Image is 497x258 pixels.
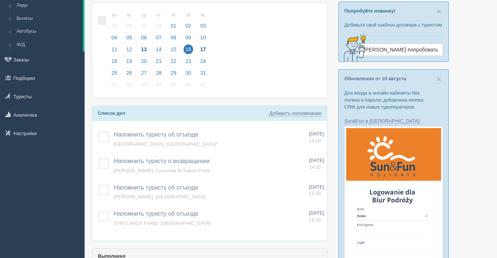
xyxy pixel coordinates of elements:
[154,33,164,42] span: 07
[114,131,198,138] span: Напомнить туристу об отъезде
[154,45,164,54] span: 14
[122,8,136,33] a: вт 29
[184,33,193,42] span: 09
[196,81,208,92] a: 07
[13,38,83,52] a: Ж/Д
[269,110,322,116] a: Добавить напоминание
[137,81,151,92] a: 03
[13,25,83,38] a: Автобусы
[437,7,441,15] span: ×
[167,57,181,69] a: 22
[139,68,149,78] span: 27
[167,69,181,81] a: 29
[114,184,198,191] a: Напомнить туристу об отъезде
[114,220,210,226] a: SYRTLANOV FARID, [GEOGRAPHIC_DATA]
[98,110,125,116] b: Список дел
[167,8,181,33] a: пт 01
[169,56,178,66] span: 22
[198,33,208,42] span: 10
[152,69,166,81] a: 28
[107,81,121,92] a: 01
[196,33,208,45] a: 10
[107,8,121,33] a: пн 28
[154,68,164,78] span: 28
[196,8,208,33] a: вс 03
[169,12,178,18] small: пт
[309,164,321,170] span: 14:15
[181,45,195,57] a: 16
[184,45,193,54] span: 16
[437,75,441,83] span: ×
[344,117,443,124] p: :
[184,56,193,66] span: 23
[114,158,210,164] a: Напомнить туристу о возвращении
[137,69,151,81] a: 27
[152,57,166,69] a: 21
[184,68,193,78] span: 30
[344,118,419,124] a: Sun&Fun в [GEOGRAPHIC_DATA]
[309,184,324,197] a: [DATE] 15:00
[169,68,178,78] span: 29
[122,45,136,57] a: 12
[139,33,149,42] span: 06
[198,21,208,31] span: 03
[167,81,181,92] a: 05
[110,12,119,18] small: пн
[344,21,443,28] p: Добавьте свой шаблон договора с туристом
[154,80,164,89] span: 04
[184,80,193,89] span: 06
[167,33,181,45] a: 08
[110,56,119,66] span: 18
[137,45,151,57] a: 13
[152,8,166,33] a: чт 31
[152,45,166,57] a: 14
[154,21,164,31] span: 31
[344,76,406,81] a: Обновления от 10 августа
[114,194,205,199] a: [PERSON_NAME], [GEOGRAPHIC_DATA]
[139,21,149,31] span: 30
[167,45,181,57] a: 15
[181,69,195,81] a: 30
[124,12,134,18] small: вт
[181,81,195,92] a: 06
[181,57,195,69] a: 23
[181,33,195,45] a: 09
[437,7,441,15] button: Close
[198,80,208,89] span: 07
[344,7,443,14] p: Попробуйте новинку!
[124,56,134,66] span: 19
[122,33,136,45] a: 05
[137,8,151,33] a: ср 30
[198,45,208,54] span: 17
[309,131,324,137] span: [DATE]
[344,89,443,110] p: Для входа в онлайн кабинеты без логина и пароля, добавлена кнопка CRM для новых туроператоров.
[124,33,134,42] span: 05
[139,80,149,89] span: 03
[152,81,166,92] a: 04
[110,45,119,54] span: 11
[309,217,321,223] span: 15:15
[107,69,121,81] a: 25
[139,45,149,54] span: 13
[184,12,193,18] small: сб
[137,57,151,69] a: 20
[110,21,119,31] span: 28
[309,184,324,190] span: [DATE]
[309,210,324,223] a: [DATE] 15:15
[139,56,149,66] span: 20
[114,211,198,217] span: Напомнить туристу об отъезде
[107,57,121,69] a: 18
[137,33,151,45] a: 06
[107,33,121,45] a: 04
[107,45,121,57] a: 11
[169,45,178,54] span: 15
[122,57,136,69] a: 19
[114,168,209,173] a: [PERSON_NAME], Concorde El Salam Front
[437,75,441,83] button: Close
[152,33,166,45] a: 07
[124,80,134,89] span: 02
[122,69,136,81] a: 26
